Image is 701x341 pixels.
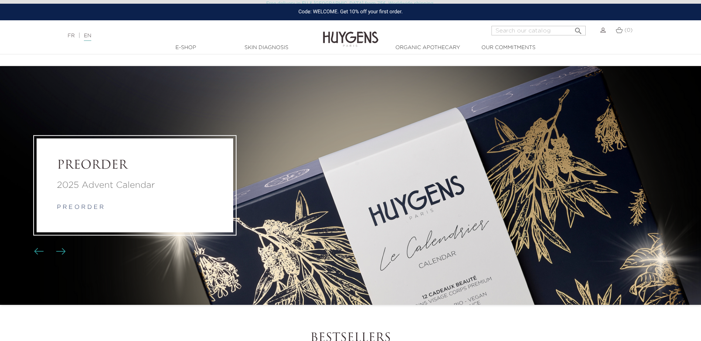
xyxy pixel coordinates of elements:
div: Carousel buttons [37,246,61,257]
a: Skin Diagnosis [229,44,303,52]
button:  [572,24,585,34]
a: 2025 Advent Calendar [57,179,213,192]
span: (0) [625,28,633,33]
input: Search [491,26,586,35]
a: PREORDER [57,159,213,173]
a: p r e o r d e r [57,204,104,210]
a: FR [68,33,75,38]
a: Our commitments [472,44,545,52]
a: EN [84,33,91,41]
a: Organic Apothecary [391,44,465,52]
a: E-Shop [149,44,223,52]
i:  [574,24,583,33]
div: | [64,31,286,40]
img: Huygens [323,20,378,48]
